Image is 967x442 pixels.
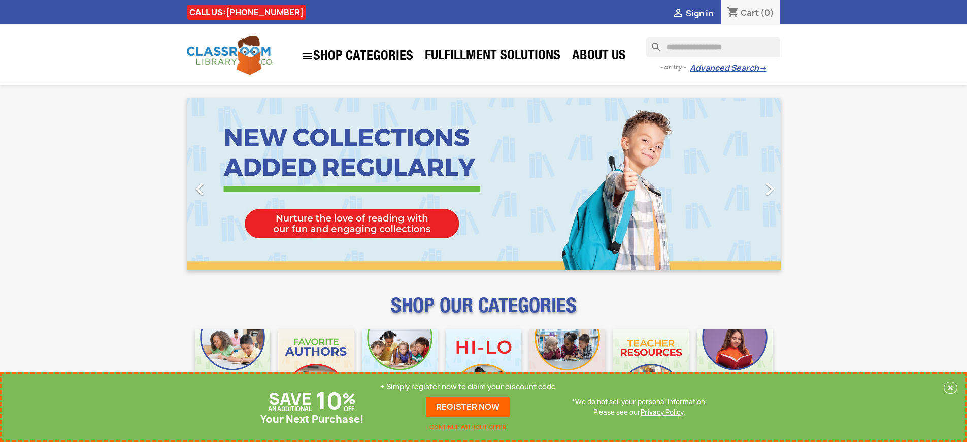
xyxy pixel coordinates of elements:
i:  [301,50,313,62]
a: Next [691,98,781,270]
img: CLC_Bulk_Mobile.jpg [195,329,271,405]
a: About Us [567,47,631,67]
input: Search [646,37,780,57]
a: SHOP CATEGORIES [296,45,418,68]
i:  [757,176,782,202]
span: → [759,63,766,73]
ul: Carousel container [187,98,781,270]
i: shopping_cart [727,7,739,19]
i:  [187,176,213,202]
span: Cart [741,7,759,18]
span: - or try - [660,62,690,72]
img: Classroom Library Company [187,36,273,75]
i:  [672,8,684,20]
span: (0) [760,7,774,18]
a: Fulfillment Solutions [420,47,565,67]
a: Previous [187,98,276,270]
i: search [646,37,658,49]
img: CLC_HiLo_Mobile.jpg [446,329,521,405]
p: SHOP OUR CATEGORIES [187,303,781,321]
div: CALL US: [187,5,306,20]
img: CLC_Teacher_Resources_Mobile.jpg [613,329,689,405]
a: [PHONE_NUMBER] [226,7,304,18]
img: CLC_Dyslexia_Mobile.jpg [697,329,773,405]
a:  Sign in [672,8,713,19]
a: Advanced Search→ [690,63,766,73]
img: CLC_Favorite_Authors_Mobile.jpg [278,329,354,405]
img: CLC_Phonics_And_Decodables_Mobile.jpg [362,329,438,405]
img: CLC_Fiction_Nonfiction_Mobile.jpg [529,329,605,405]
span: Sign in [686,8,713,19]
